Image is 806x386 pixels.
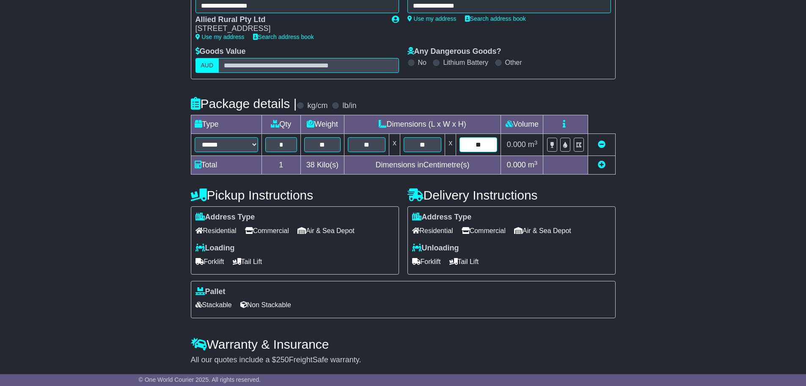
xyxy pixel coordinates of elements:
td: x [389,134,400,156]
a: Search address book [253,33,314,40]
sup: 3 [534,139,538,146]
div: Allied Rural Pty Ltd [195,15,383,25]
a: Use my address [195,33,245,40]
span: Stackable [195,298,232,311]
td: Total [191,156,261,175]
td: Dimensions in Centimetre(s) [344,156,501,175]
label: Unloading [412,244,459,253]
label: Goods Value [195,47,246,56]
label: AUD [195,58,219,73]
label: Loading [195,244,235,253]
h4: Warranty & Insurance [191,337,616,351]
span: m [528,161,538,169]
td: Kilo(s) [301,156,344,175]
td: x [445,134,456,156]
span: © One World Courier 2025. All rights reserved. [139,376,261,383]
td: Volume [501,115,543,134]
span: 0.000 [507,161,526,169]
label: No [418,58,426,67]
td: Weight [301,115,344,134]
span: Air & Sea Depot [297,224,355,237]
span: 250 [276,355,289,364]
label: lb/in [342,101,356,111]
td: Type [191,115,261,134]
span: Air & Sea Depot [514,224,571,237]
span: Forklift [412,255,441,268]
span: Residential [195,224,237,237]
h4: Package details | [191,97,297,111]
span: Tail Lift [449,255,479,268]
sup: 3 [534,160,538,166]
span: Non Stackable [240,298,291,311]
span: Commercial [245,224,289,237]
div: All our quotes include a $ FreightSafe warranty. [191,355,616,365]
h4: Delivery Instructions [407,188,616,202]
span: Commercial [462,224,506,237]
span: m [528,140,538,149]
span: Tail Lift [233,255,262,268]
label: Lithium Battery [443,58,488,67]
div: [STREET_ADDRESS] [195,24,383,33]
td: Dimensions (L x W x H) [344,115,501,134]
span: 0.000 [507,140,526,149]
a: Remove this item [598,140,605,149]
span: Forklift [195,255,224,268]
a: Use my address [407,15,457,22]
td: Qty [261,115,301,134]
label: Other [505,58,522,67]
h4: Pickup Instructions [191,188,399,202]
label: Address Type [412,213,472,222]
label: Address Type [195,213,255,222]
td: 1 [261,156,301,175]
label: Pallet [195,287,226,297]
a: Search address book [465,15,526,22]
a: Add new item [598,161,605,169]
span: Residential [412,224,453,237]
label: kg/cm [307,101,327,111]
label: Any Dangerous Goods? [407,47,501,56]
span: 38 [306,161,315,169]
